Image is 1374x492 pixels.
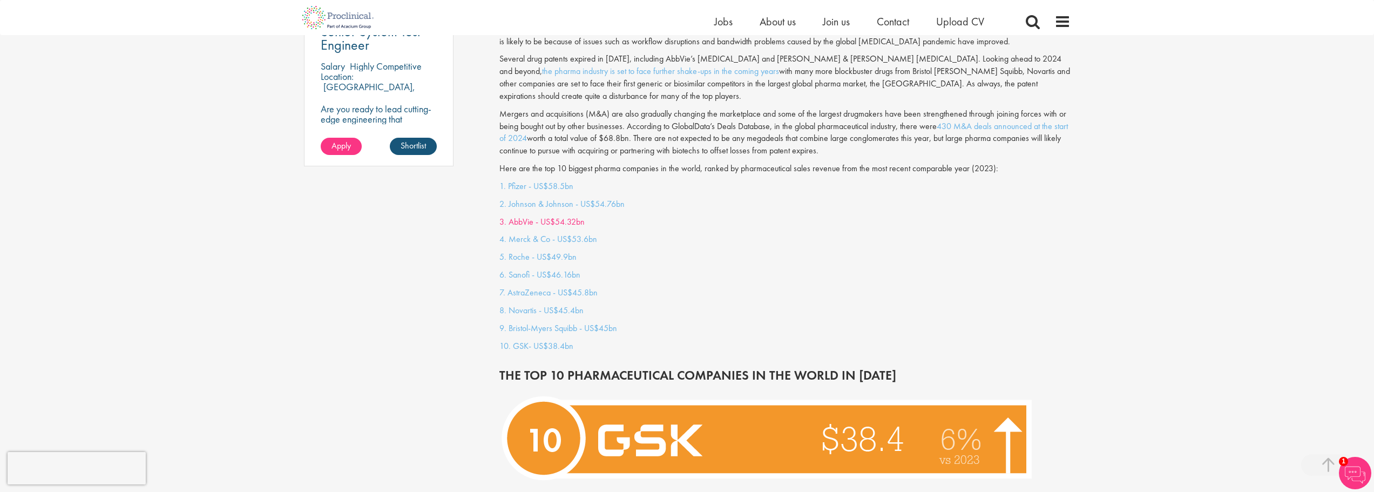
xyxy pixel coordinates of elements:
[499,198,625,210] a: 2. Johnson & Johnson - US$54.76bn
[8,452,146,484] iframe: reCAPTCHA
[321,25,437,52] a: Senior System Test Engineer
[499,305,584,316] a: 8. Novartis - US$45.4bn
[499,120,1068,144] a: 430 M&A deals announced at the start of 2024
[499,163,1071,175] p: Here are the top 10 biggest pharma companies in the world, ranked by pharmaceutical sales revenue...
[321,104,437,145] p: Are you ready to lead cutting-edge engineering that accelerate clinical breakthroughs in biotech?
[499,368,1071,382] h2: THE TOP 10 PHARMACEUTICAL COMPANIES IN THE WORLD IN [DATE]
[936,15,984,29] a: Upload CV
[499,233,597,245] a: 4. Merck & Co - US$53.6bn
[1339,457,1371,489] img: Chatbot
[321,60,345,72] span: Salary
[331,140,351,151] span: Apply
[760,15,796,29] a: About us
[1339,457,1348,466] span: 1
[499,340,573,352] a: 10. GSK- US$38.4bn
[499,269,580,280] a: 6. Sanofi - US$46.16bn
[499,23,1071,48] p: In [DATE], by the FDA, the second-highest count in the past 30 years. This cohort was nearly doub...
[350,60,422,72] p: Highly Competitive
[321,138,362,155] a: Apply
[499,216,585,227] a: 3. AbbVie - US$54.32bn
[499,53,1071,102] p: Several drug patents expired in [DATE], including AbbVie’s [MEDICAL_DATA] and [PERSON_NAME] & [PE...
[321,70,354,83] span: Location:
[499,322,617,334] a: 9. Bristol-Myers Squibb - US$45bn
[714,15,733,29] a: Jobs
[542,65,779,77] a: the pharma industry is set to face further shake-ups in the coming years
[321,22,421,54] span: Senior System Test Engineer
[499,251,577,262] a: 5. Roche - US$49.9bn
[499,287,598,298] a: 7. AstraZeneca - US$45.8bn
[823,15,850,29] a: Join us
[877,15,909,29] a: Contact
[321,80,415,103] p: [GEOGRAPHIC_DATA], [GEOGRAPHIC_DATA]
[390,138,437,155] a: Shortlist
[499,108,1071,157] p: Mergers and acquisitions (M&A) are also gradually changing the marketplace and some of the larges...
[499,180,573,192] a: 1. Pfizer - US$58.5bn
